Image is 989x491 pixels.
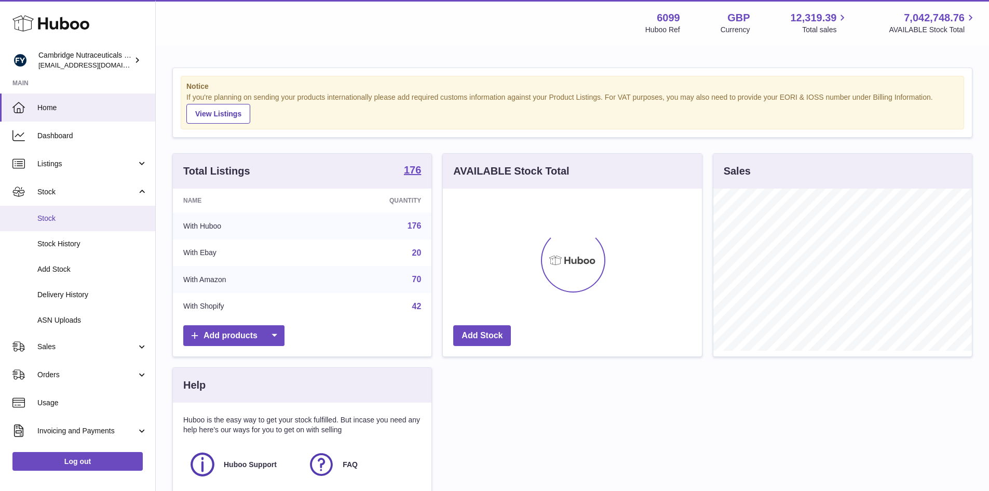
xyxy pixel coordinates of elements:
[453,164,569,178] h3: AVAILABLE Stock Total
[37,187,137,197] span: Stock
[173,213,315,240] td: With Huboo
[183,325,284,347] a: Add products
[12,52,28,68] img: huboo@camnutra.com
[404,165,421,175] strong: 176
[37,214,147,223] span: Stock
[657,11,680,25] strong: 6099
[37,315,147,325] span: ASN Uploads
[12,452,143,471] a: Log out
[37,159,137,169] span: Listings
[408,221,422,230] a: 176
[188,450,297,479] a: Huboo Support
[37,103,147,113] span: Home
[453,325,511,347] a: Add Stock
[183,415,421,435] p: Huboo is the easy way to get your stock fulfilled. But incase you need any help here's our ways f...
[224,460,277,470] span: Huboo Support
[412,248,422,257] a: 20
[412,302,422,311] a: 42
[721,25,750,35] div: Currency
[183,378,206,392] h3: Help
[37,131,147,141] span: Dashboard
[343,460,358,470] span: FAQ
[727,11,750,25] strong: GBP
[645,25,680,35] div: Huboo Ref
[38,50,132,70] div: Cambridge Nutraceuticals Ltd
[37,370,137,380] span: Orders
[724,164,751,178] h3: Sales
[173,240,315,267] td: With Ebay
[186,104,250,124] a: View Listings
[37,290,147,300] span: Delivery History
[889,25,977,35] span: AVAILABLE Stock Total
[186,82,958,91] strong: Notice
[37,426,137,436] span: Invoicing and Payments
[186,92,958,124] div: If you're planning on sending your products internationally please add required customs informati...
[173,266,315,293] td: With Amazon
[173,189,315,213] th: Name
[404,165,421,177] a: 176
[183,164,250,178] h3: Total Listings
[315,189,432,213] th: Quantity
[38,61,153,69] span: [EMAIL_ADDRESS][DOMAIN_NAME]
[904,11,965,25] span: 7,042,748.76
[790,11,836,25] span: 12,319.39
[173,293,315,320] td: With Shopify
[37,239,147,249] span: Stock History
[790,11,848,35] a: 12,319.39 Total sales
[412,275,422,284] a: 70
[889,11,977,35] a: 7,042,748.76 AVAILABLE Stock Total
[37,398,147,408] span: Usage
[802,25,848,35] span: Total sales
[37,342,137,352] span: Sales
[37,264,147,274] span: Add Stock
[307,450,416,479] a: FAQ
